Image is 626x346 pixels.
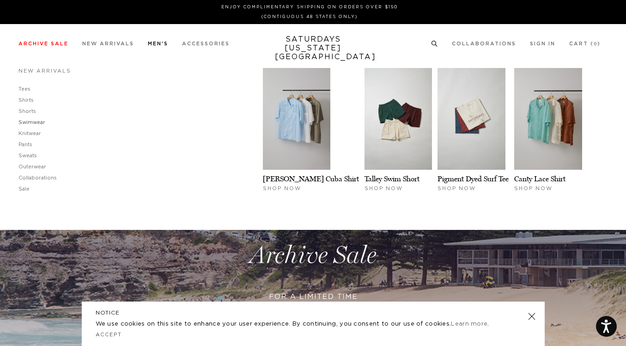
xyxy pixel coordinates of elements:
[82,41,134,46] a: New Arrivals
[18,142,32,147] a: Pants
[530,41,555,46] a: Sign In
[451,321,487,327] a: Learn more
[182,41,230,46] a: Accessories
[22,13,597,20] p: (Contiguous 48 States Only)
[18,41,68,46] a: Archive Sale
[365,174,419,183] a: Talley Swim Short
[514,174,565,183] a: Canty Lace Shirt
[438,174,509,183] a: Pigment Dyed Surf Tee
[18,153,37,158] a: Sweats
[22,4,597,11] p: Enjoy Complimentary Shipping on Orders Over $150
[263,174,359,183] a: [PERSON_NAME] Cuba Shirt
[18,131,41,136] a: Knitwear
[18,109,36,114] a: Shorts
[452,41,516,46] a: Collaborations
[18,98,34,103] a: Shirts
[18,86,30,92] a: Tees
[18,68,71,74] a: New Arrivals
[96,332,122,337] a: Accept
[148,41,168,46] a: Men's
[275,35,351,62] a: SATURDAYS[US_STATE][GEOGRAPHIC_DATA]
[18,120,45,125] a: Swimwear
[18,164,46,169] a: Outerwear
[18,175,57,180] a: Collaborations
[569,41,601,46] a: Cart (0)
[96,309,531,317] h5: NOTICE
[18,186,30,192] a: Sale
[96,320,498,329] p: We use cookies on this site to enhance your user experience. By continuing, you consent to our us...
[594,42,597,46] small: 0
